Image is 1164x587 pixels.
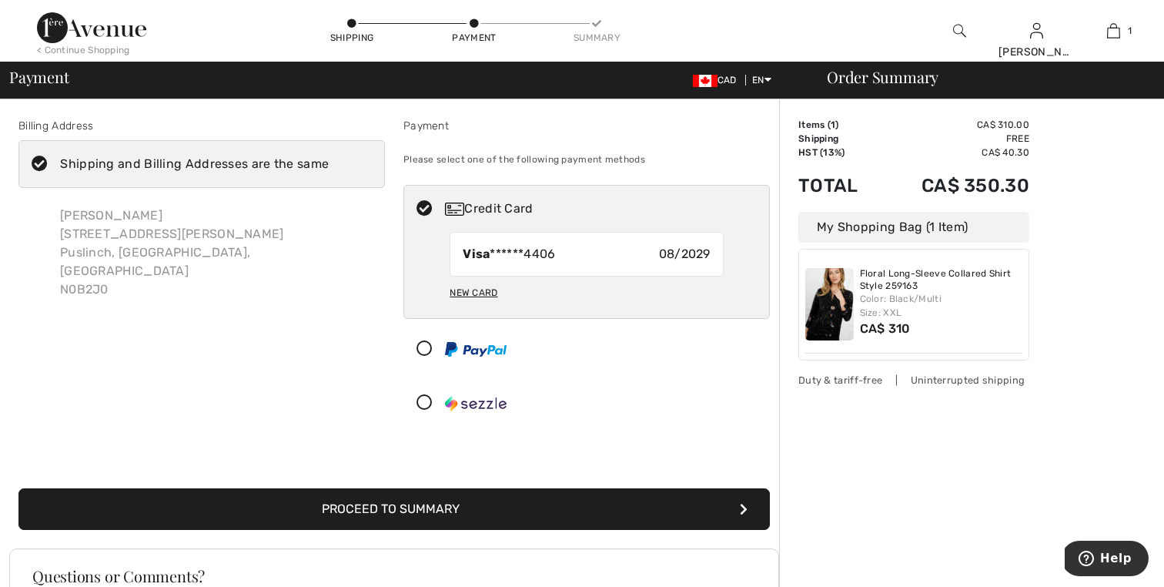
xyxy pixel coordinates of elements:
td: Total [798,159,881,212]
img: search the website [953,22,966,40]
td: CA$ 350.30 [881,159,1029,212]
div: Billing Address [18,118,385,134]
div: My Shopping Bag (1 Item) [798,212,1029,243]
div: [PERSON_NAME] [998,44,1074,60]
div: Order Summary [808,69,1155,85]
div: Payment [451,31,497,45]
h3: Questions or Comments? [32,569,756,584]
div: < Continue Shopping [37,43,130,57]
iframe: Opens a widget where you can find more information [1065,541,1149,579]
img: Canadian Dollar [693,75,717,87]
span: CA$ 310 [860,321,911,336]
td: Shipping [798,132,881,146]
img: 1ère Avenue [37,12,146,43]
div: [PERSON_NAME] [STREET_ADDRESS][PERSON_NAME] Puslinch, [GEOGRAPHIC_DATA], [GEOGRAPHIC_DATA] N0B2J0 [48,194,385,311]
button: Proceed to Summary [18,488,770,530]
span: 1 [1128,24,1132,38]
div: Duty & tariff-free | Uninterrupted shipping [798,373,1029,387]
div: Color: Black/Multi Size: XXL [860,292,1023,320]
img: PayPal [445,342,507,357]
span: Payment [9,69,69,85]
img: Floral Long-Sleeve Collared Shirt Style 259163 [805,268,854,340]
span: 08/2029 [659,245,711,263]
span: 1 [831,119,835,130]
div: Credit Card [445,200,759,218]
img: Sezzle [445,396,507,411]
a: Sign In [1030,23,1043,38]
span: CAD [693,75,743,86]
span: EN [752,75,771,86]
strong: Visa [463,247,490,261]
div: New Card [450,280,497,306]
td: Free [881,132,1029,146]
td: Items ( ) [798,118,881,132]
td: HST (13%) [798,146,881,159]
a: 1 [1075,22,1151,40]
div: Payment [403,118,770,134]
td: CA$ 40.30 [881,146,1029,159]
a: Floral Long-Sleeve Collared Shirt Style 259163 [860,268,1023,292]
div: Summary [574,31,620,45]
td: CA$ 310.00 [881,118,1029,132]
img: Credit Card [445,203,464,216]
img: My Bag [1107,22,1120,40]
div: Shipping and Billing Addresses are the same [60,155,329,173]
div: Shipping [329,31,375,45]
div: Please select one of the following payment methods [403,140,770,179]
img: My Info [1030,22,1043,40]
